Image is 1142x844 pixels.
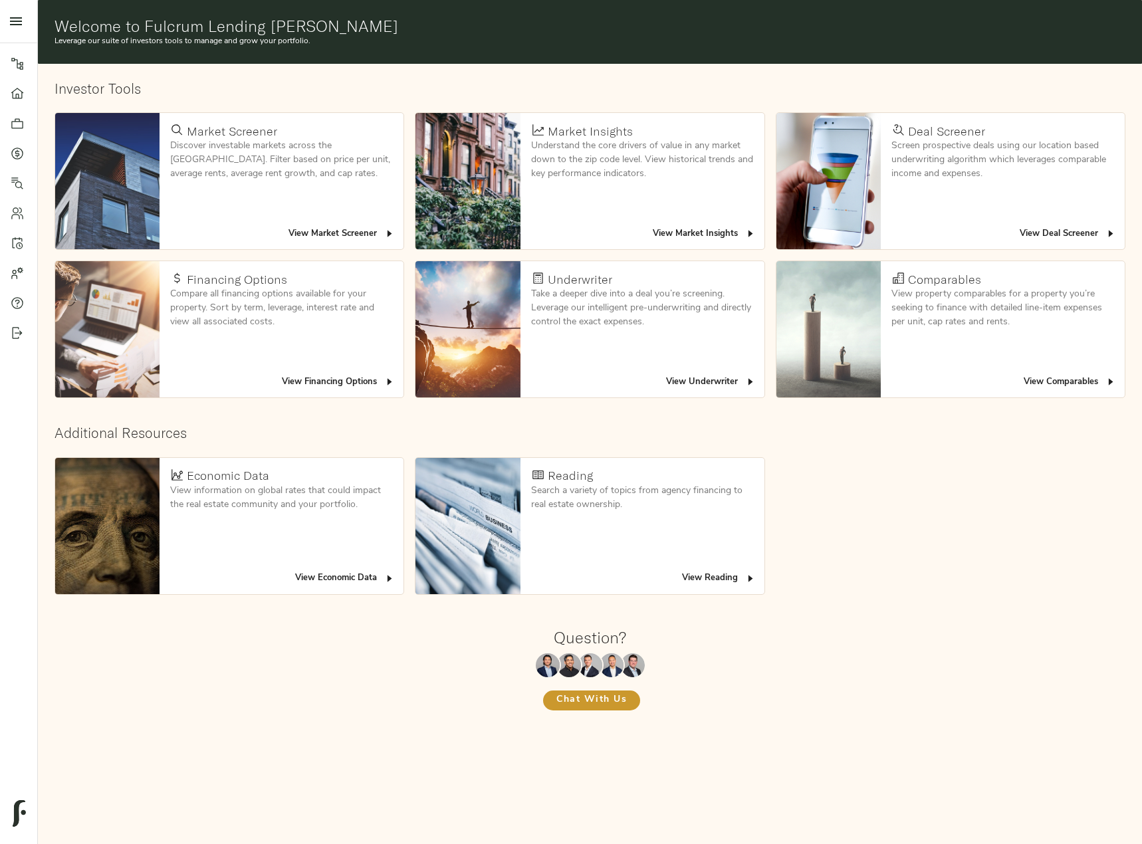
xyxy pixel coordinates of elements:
img: Market Insights [415,113,520,249]
img: Kenneth Mendonça [557,653,581,677]
p: Leverage our suite of investors tools to manage and grow your portfolio. [55,35,1125,47]
button: View Economic Data [292,568,398,589]
button: View Comparables [1020,372,1119,393]
img: Underwriter [415,261,520,397]
p: Understand the core drivers of value in any market down to the zip code level. View historical tr... [531,139,754,181]
span: View Financing Options [282,375,395,390]
span: View Market Screener [288,227,395,242]
p: Compare all financing options available for your property. Sort by term, leverage, interest rate ... [170,287,393,329]
p: Search a variety of topics from agency financing to real estate ownership. [531,484,754,512]
h4: Underwriter [548,272,612,287]
p: Screen prospective deals using our location based underwriting algorithm which leverages comparab... [891,139,1114,181]
img: Reading [415,458,520,594]
h4: Deal Screener [908,124,985,139]
h1: Welcome to Fulcrum Lending [PERSON_NAME] [55,17,1125,35]
button: View Market Insights [649,224,759,245]
img: Richard Le [600,653,624,677]
span: View Underwriter [666,375,756,390]
img: Zach Frizzera [578,653,602,677]
p: Discover investable markets across the [GEOGRAPHIC_DATA]. Filter based on price per unit, average... [170,139,393,181]
span: View Market Insights [653,227,756,242]
span: View Deal Screener [1020,227,1116,242]
button: View Reading [679,568,759,589]
h4: Market Screener [187,124,277,139]
button: Chat With Us [543,690,640,710]
img: Market Screener [55,113,160,249]
p: View property comparables for a property you’re seeking to finance with detailed line-item expens... [891,287,1114,329]
img: Financing Options [55,261,160,397]
span: View Economic Data [295,571,395,586]
h4: Financing Options [187,272,287,287]
h2: Investor Tools [55,80,1125,97]
img: Maxwell Wu [536,653,560,677]
img: Justin Stamp [621,653,645,677]
button: View Deal Screener [1016,224,1119,245]
span: View Reading [682,571,756,586]
span: Chat With Us [556,692,627,708]
h4: Market Insights [548,124,633,139]
button: View Market Screener [285,224,398,245]
button: View Financing Options [279,372,398,393]
h2: Additional Resources [55,425,1125,441]
img: Economic Data [55,458,160,594]
button: View Underwriter [663,372,759,393]
h4: Economic Data [187,469,269,483]
p: Take a deeper dive into a deal you’re screening. Leverage our intelligent pre-underwriting and di... [531,287,754,329]
h1: Question? [554,628,626,647]
img: Deal Screener [776,113,881,249]
h4: Reading [548,469,593,483]
p: View information on global rates that could impact the real estate community and your portfolio. [170,484,393,512]
img: Comparables [776,261,881,397]
h4: Comparables [908,272,981,287]
span: View Comparables [1024,375,1116,390]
